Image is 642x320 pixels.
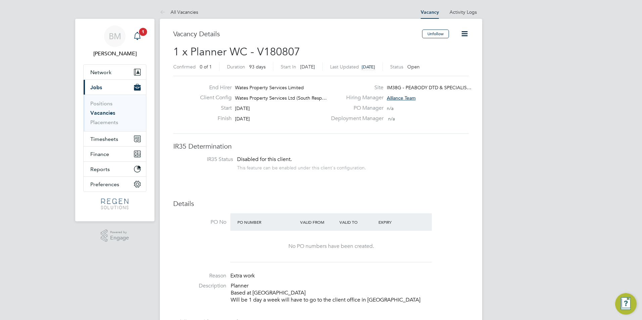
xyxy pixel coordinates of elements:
button: Preferences [84,177,146,192]
label: Status [390,64,403,70]
img: regensolutions-logo-retina.png [101,199,128,209]
span: Jobs [90,84,102,91]
label: Description [173,282,226,289]
button: Network [84,65,146,79]
button: Finance [84,147,146,161]
nav: Main navigation [75,19,154,221]
h3: IR35 Determination [173,142,469,151]
div: Valid To [338,216,377,228]
span: [DATE] [235,116,250,122]
span: Powered by [110,229,129,235]
h3: Details [173,199,469,208]
button: Engage Resource Center [615,293,637,315]
span: Open [407,64,420,70]
span: Timesheets [90,136,118,142]
span: 0 of 1 [200,64,212,70]
span: Reports [90,166,110,172]
a: Activity Logs [450,9,477,15]
span: Engage [110,235,129,241]
label: PO No [173,219,226,226]
a: 1 [131,25,144,47]
label: Start [195,105,232,112]
a: All Vacancies [160,9,198,15]
label: Deployment Manager [327,115,383,122]
a: Vacancy [421,9,439,15]
span: [DATE] [235,105,250,111]
span: Finance [90,151,109,157]
p: Planner Based at [GEOGRAPHIC_DATA] Will be 1 day a week will have to go to the client office in [... [231,282,469,303]
span: [DATE] [362,64,375,70]
label: Hiring Manager [327,94,383,101]
span: BM [109,32,121,41]
div: PO Number [236,216,299,228]
div: This feature can be enabled under this client's configuration. [237,163,366,171]
button: Jobs [84,80,146,95]
a: Positions [90,100,112,107]
label: Duration [227,64,245,70]
a: Go to home page [83,199,146,209]
h3: Vacancy Details [173,30,422,38]
label: Start In [281,64,296,70]
span: Wates Property Services Limited [235,85,304,91]
div: Expiry [377,216,416,228]
button: Timesheets [84,131,146,146]
span: n/a [387,105,394,111]
div: Valid From [299,216,338,228]
label: Site [327,84,383,91]
label: Last Updated [330,64,359,70]
button: Reports [84,162,146,176]
a: Placements [90,119,118,125]
span: 1 x Planner WC - V180807 [173,45,300,58]
button: Unfollow [422,30,449,38]
label: Confirmed [173,64,196,70]
span: Network [90,69,111,75]
span: n/a [388,116,395,122]
span: 93 days [249,64,266,70]
div: No PO numbers have been created. [237,243,425,250]
label: Client Config [195,94,232,101]
a: Powered byEngage [101,229,129,242]
label: Reason [173,272,226,279]
span: Disabled for this client. [237,156,292,163]
div: Jobs [84,95,146,131]
span: Billy Mcnamara [83,50,146,58]
span: 1 [139,28,147,36]
span: Extra work [230,272,255,279]
span: Wates Property Services Ltd (South Resp… [235,95,327,101]
label: PO Manager [327,105,383,112]
span: Preferences [90,181,119,188]
label: IR35 Status [180,156,233,163]
a: Vacancies [90,110,115,116]
label: Finish [195,115,232,122]
span: Alliance Team [387,95,416,101]
span: IM38G - PEABODY DTD & SPECIALIS… [387,85,471,91]
span: [DATE] [300,64,315,70]
label: End Hirer [195,84,232,91]
a: BM[PERSON_NAME] [83,25,146,58]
